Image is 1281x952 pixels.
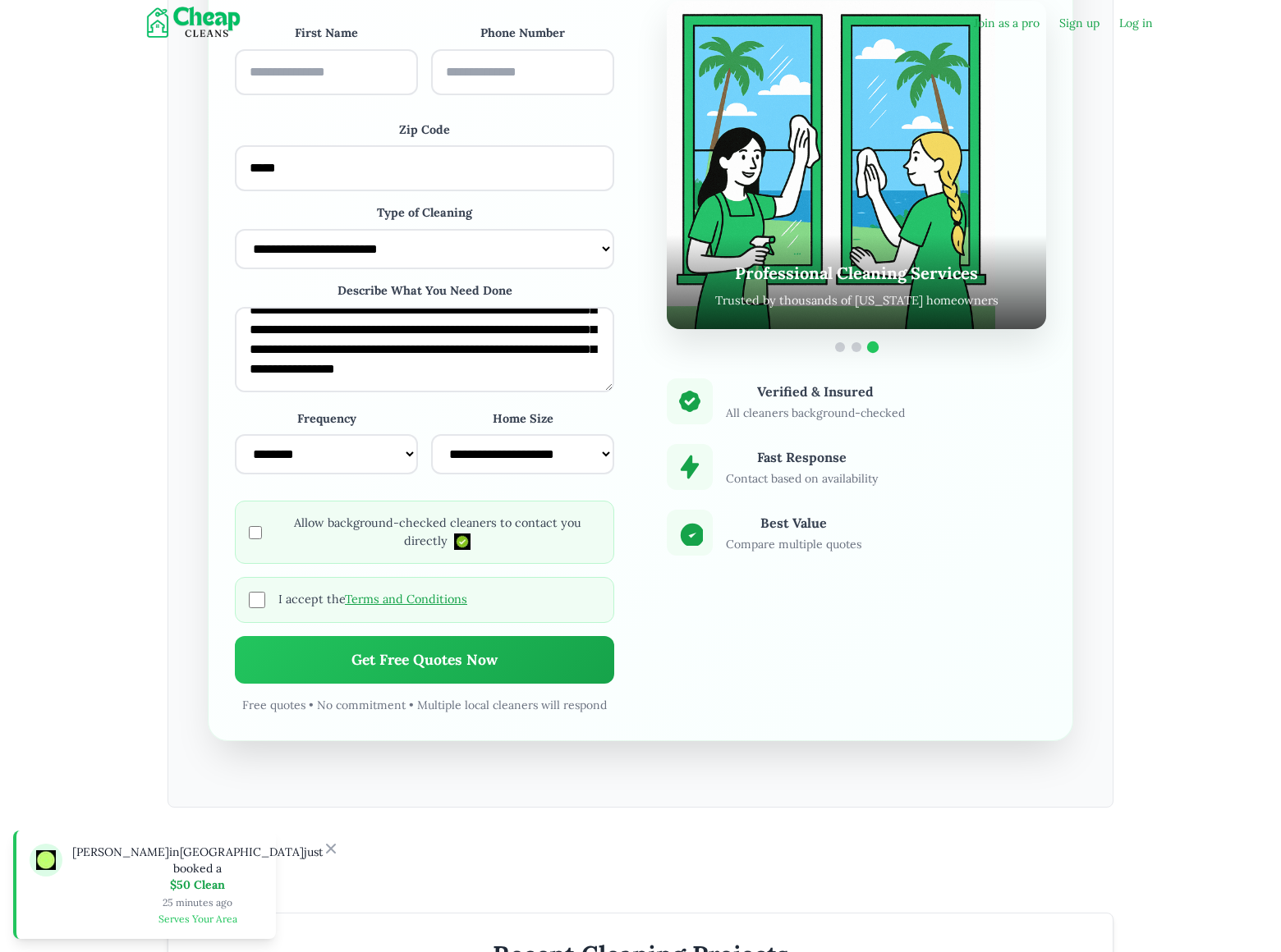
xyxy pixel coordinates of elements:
button: Get Free Quotes Now [235,636,614,684]
p: Compare multiple quotes [726,536,861,553]
input: Allow background-checked cleaners to contact you directlyCCF Verified [249,524,262,541]
p: 25 minutes ago [72,896,323,909]
label: Describe What You Need Done [235,282,614,300]
img: Window cleaning services [667,1,995,329]
span: Allow background-checked cleaners to contact you directly [275,515,600,550]
a: Log in [1119,15,1153,31]
p: All cleaners background-checked [726,405,905,422]
p: Free quotes • No commitment • Multiple local cleaners will respond [235,697,614,714]
h4: Verified & Insured [726,382,905,401]
img: CCF Verified [454,533,471,550]
h3: Professional Cleaning Services [686,261,1026,286]
p: $50 Clean [72,876,323,893]
p: Serves Your Area [72,913,323,926]
label: Home Size [431,410,614,428]
h4: Best Value [726,513,861,533]
button: Close notification [323,840,339,857]
img: Activity indicator [36,850,56,870]
label: Zip Code [235,121,614,140]
a: Terms and Conditions [345,592,467,606]
p: [PERSON_NAME] in [GEOGRAPHIC_DATA] just booked a [72,844,323,876]
p: Contact based on availability [726,470,878,487]
span: I accept the [278,591,467,609]
label: Type of Cleaning [235,204,614,222]
h4: Fast Response [726,447,878,467]
a: Sign up [1059,15,1100,31]
img: Cheap Cleans Florida [128,7,265,39]
a: Join as a pro [974,15,1040,31]
p: Trusted by thousands of [US_STATE] homeowners [686,292,1026,310]
label: Frequency [235,410,418,428]
input: I accept theTerms and Conditions [249,592,265,608]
